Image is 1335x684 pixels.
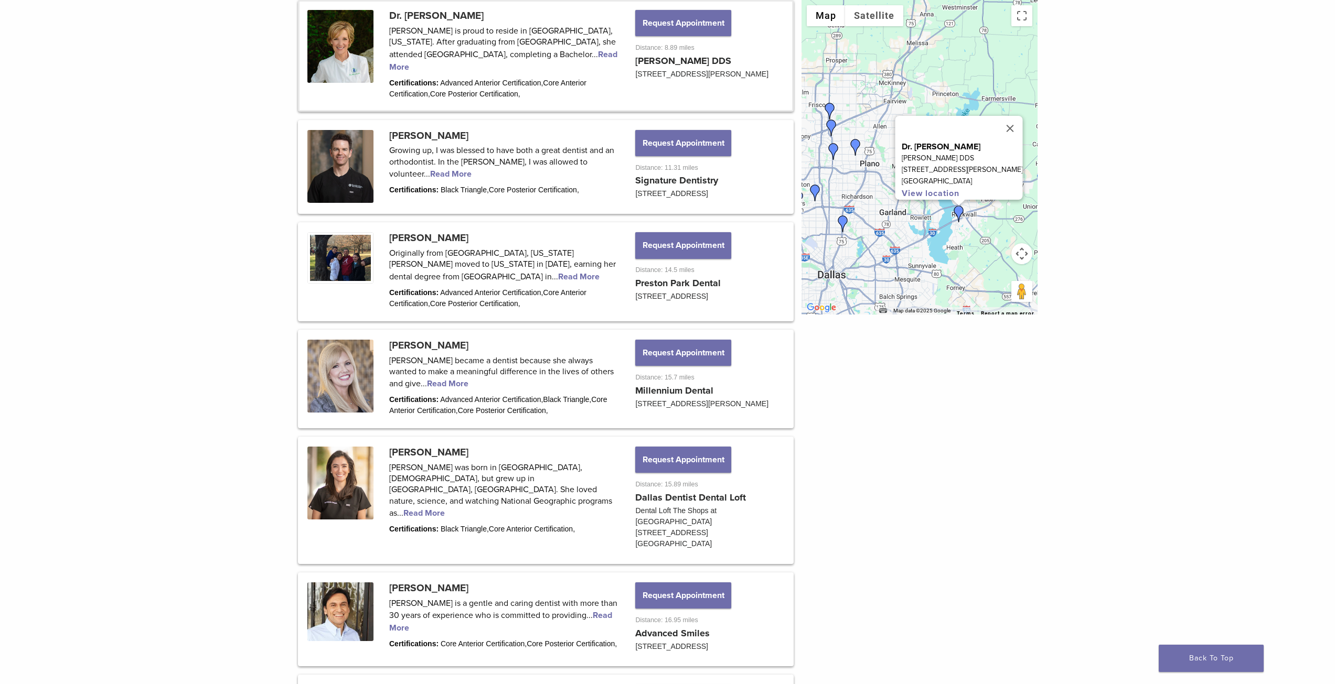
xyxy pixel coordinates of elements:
[635,582,731,609] button: Request Appointment
[847,139,864,156] div: Dr. Jacob Grapevine
[823,120,840,136] div: Dr. Jana Harrison
[901,153,1022,164] p: [PERSON_NAME] DDS
[635,447,731,473] button: Request Appointment
[901,164,1022,176] p: [STREET_ADDRESS][PERSON_NAME]
[1011,243,1032,264] button: Map camera controls
[635,340,731,366] button: Request Appointment
[1011,5,1032,26] button: Toggle fullscreen view
[635,130,731,156] button: Request Appointment
[901,176,1022,187] p: [GEOGRAPHIC_DATA]
[981,310,1034,316] a: Report a map error
[821,103,838,120] div: Dr. Ernest De Paoli
[635,10,731,36] button: Request Appointment
[957,310,975,317] a: Terms (opens in new tab)
[1011,281,1032,302] button: Drag Pegman onto the map to open Street View
[845,5,903,26] button: Show satellite imagery
[807,184,824,201] div: Dr. Marry Hong
[893,308,950,313] span: Map data ©2025 Google
[635,232,731,258] button: Request Appointment
[1159,645,1264,672] a: Back To Top
[997,116,1022,141] button: Close
[901,188,959,199] a: View location
[901,141,1022,153] p: Dr. [PERSON_NAME]
[825,143,842,160] div: Dr. Diana O'Quinn
[804,301,839,314] a: Open this area in Google Maps (opens a new window)
[790,191,807,208] div: Dr. Irina Hayrapetyan
[950,205,967,222] div: Dr. Karen Williamson
[807,5,845,26] button: Show street map
[804,301,839,314] img: Google
[879,307,887,314] button: Keyboard shortcuts
[835,215,851,232] div: Dr. Claudia Vargas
